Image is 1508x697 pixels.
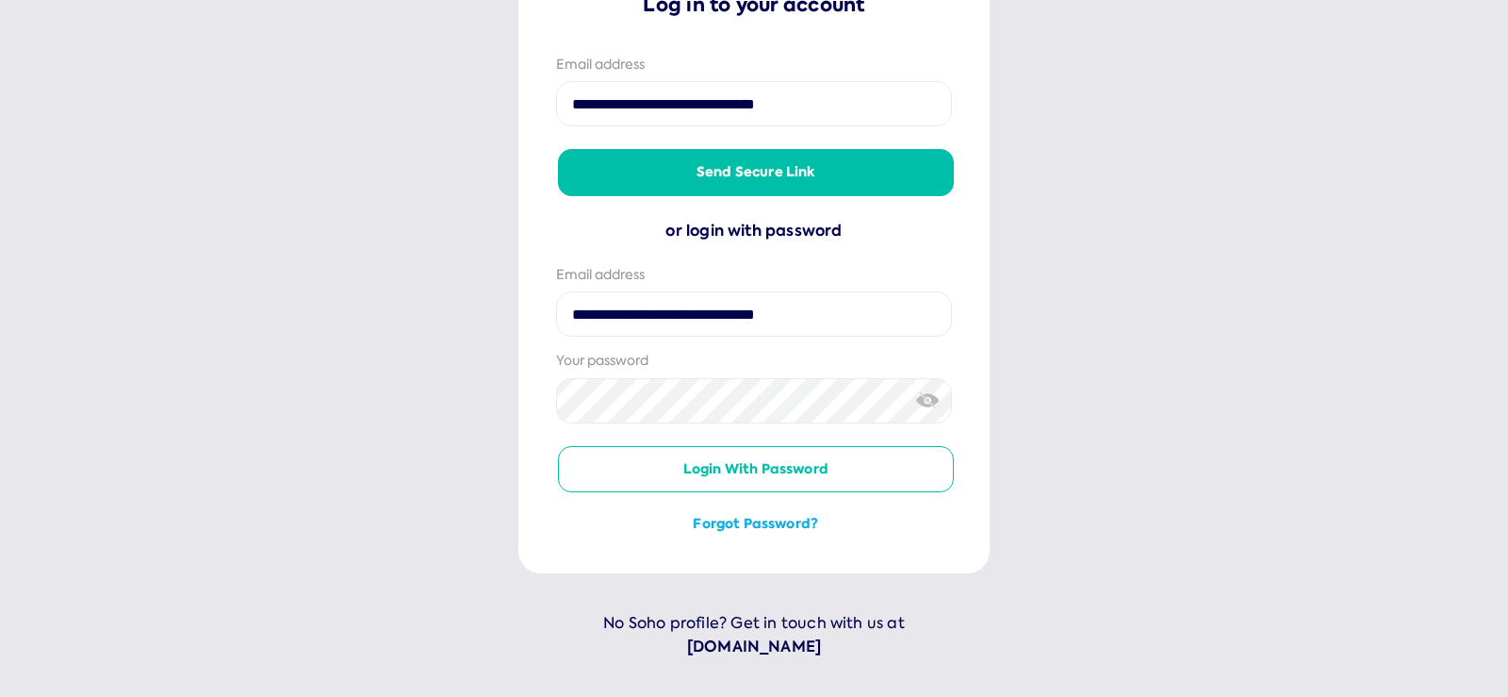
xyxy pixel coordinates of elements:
[518,611,990,659] p: No Soho profile? Get in touch with us at
[556,219,952,243] div: or login with password
[556,352,952,371] div: Your password
[558,515,954,534] button: Forgot password?
[518,635,990,659] a: [DOMAIN_NAME]
[558,446,954,493] button: Login with password
[556,56,952,75] div: Email address
[558,149,954,196] button: Send secure link
[916,390,940,410] img: eye-crossed.svg
[556,266,952,285] div: Email address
